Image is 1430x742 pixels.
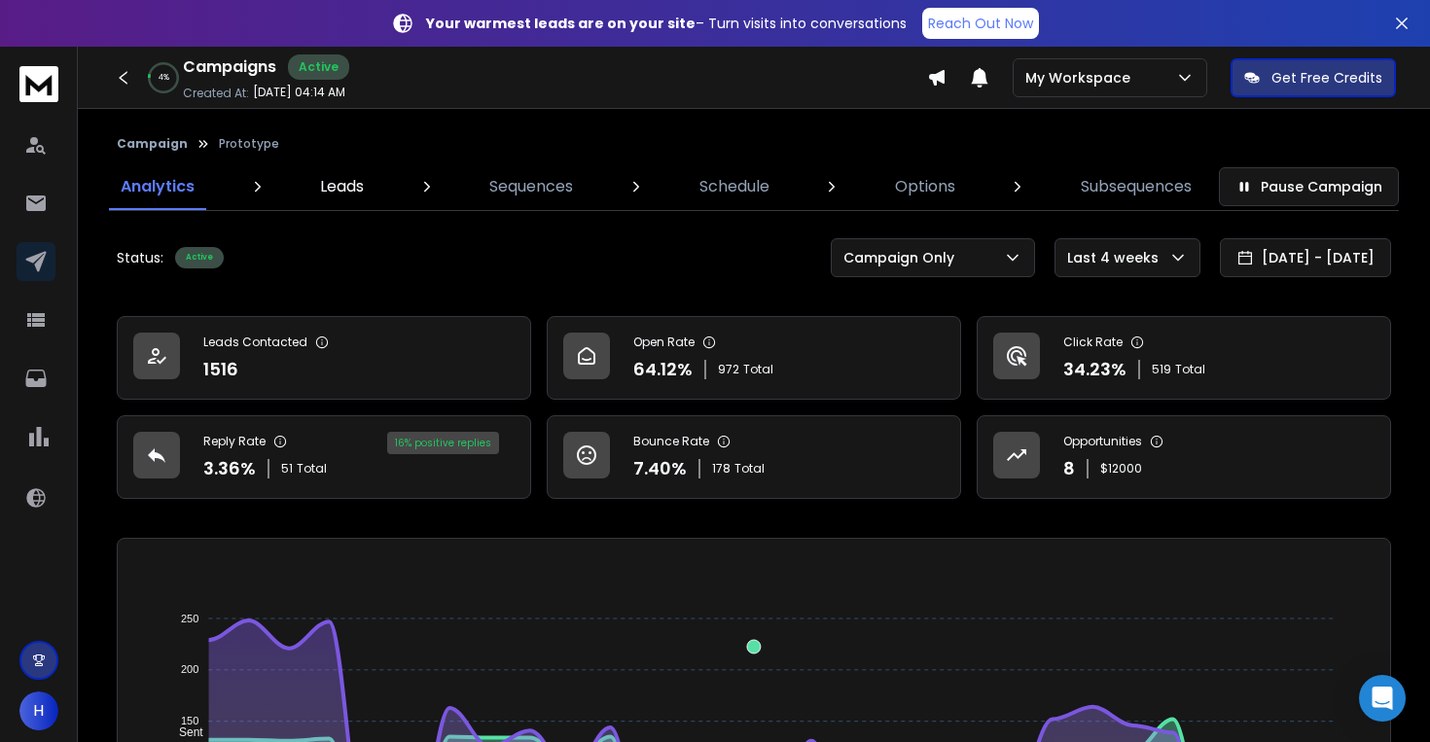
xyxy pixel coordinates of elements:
[175,247,224,268] div: Active
[219,136,279,152] p: Prototype
[117,136,188,152] button: Campaign
[1152,362,1171,377] span: 519
[181,613,198,624] tspan: 250
[203,434,266,449] p: Reply Rate
[159,72,169,84] p: 4 %
[1219,167,1399,206] button: Pause Campaign
[547,316,961,400] a: Open Rate64.12%972Total
[1063,434,1142,449] p: Opportunities
[203,455,256,482] p: 3.36 %
[734,461,765,477] span: Total
[699,175,769,198] p: Schedule
[387,432,499,454] div: 16 % positive replies
[883,163,967,210] a: Options
[1063,335,1123,350] p: Click Rate
[928,14,1033,33] p: Reach Out Now
[19,691,58,730] button: H
[977,316,1391,400] a: Click Rate34.23%519Total
[253,85,345,100] p: [DATE] 04:14 AM
[297,461,327,477] span: Total
[308,163,375,210] a: Leads
[426,14,907,33] p: – Turn visits into conversations
[183,55,276,79] h1: Campaigns
[743,362,773,377] span: Total
[547,415,961,499] a: Bounce Rate7.40%178Total
[1067,248,1166,267] p: Last 4 weeks
[633,455,687,482] p: 7.40 %
[203,335,307,350] p: Leads Contacted
[633,434,709,449] p: Bounce Rate
[320,175,364,198] p: Leads
[281,461,293,477] span: 51
[1081,175,1192,198] p: Subsequences
[1069,163,1203,210] a: Subsequences
[164,725,203,739] span: Sent
[183,86,249,101] p: Created At:
[895,175,955,198] p: Options
[1271,68,1382,88] p: Get Free Credits
[19,66,58,102] img: logo
[426,14,696,33] strong: Your warmest leads are on your site
[843,248,962,267] p: Campaign Only
[478,163,585,210] a: Sequences
[1100,461,1142,477] p: $ 12000
[181,664,198,676] tspan: 200
[718,362,739,377] span: 972
[633,335,695,350] p: Open Rate
[922,8,1039,39] a: Reach Out Now
[121,175,195,198] p: Analytics
[109,163,206,210] a: Analytics
[1063,455,1075,482] p: 8
[489,175,573,198] p: Sequences
[181,715,198,726] tspan: 150
[117,316,531,400] a: Leads Contacted1516
[633,356,693,383] p: 64.12 %
[688,163,781,210] a: Schedule
[203,356,238,383] p: 1516
[1220,238,1391,277] button: [DATE] - [DATE]
[977,415,1391,499] a: Opportunities8$12000
[288,54,349,80] div: Active
[1231,58,1396,97] button: Get Free Credits
[1175,362,1205,377] span: Total
[1359,675,1406,722] div: Open Intercom Messenger
[117,248,163,267] p: Status:
[712,461,731,477] span: 178
[1025,68,1138,88] p: My Workspace
[117,415,531,499] a: Reply Rate3.36%51Total16% positive replies
[1063,356,1126,383] p: 34.23 %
